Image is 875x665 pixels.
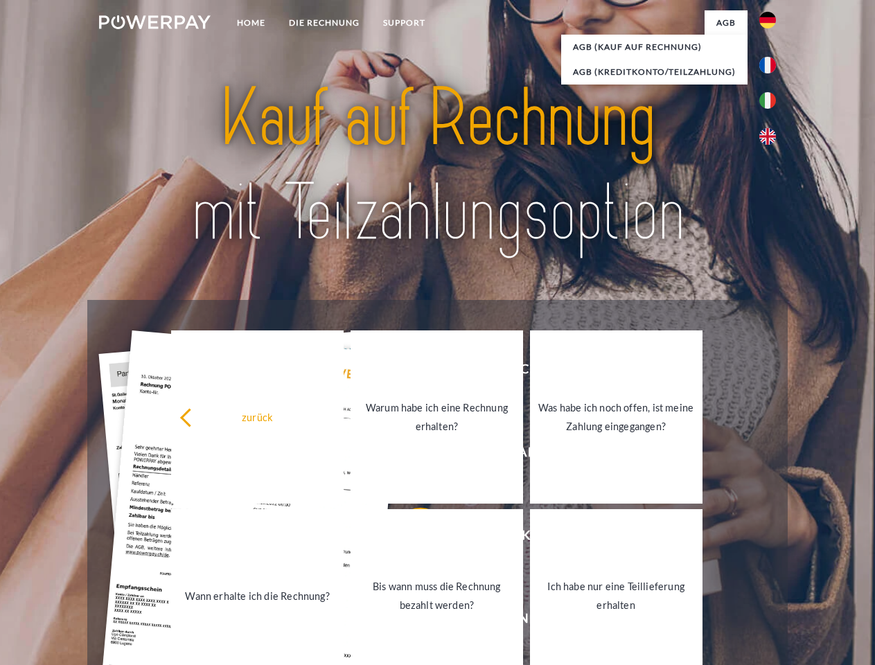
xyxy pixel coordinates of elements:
[179,407,335,426] div: zurück
[132,66,743,265] img: title-powerpay_de.svg
[538,398,694,436] div: Was habe ich noch offen, ist meine Zahlung eingegangen?
[359,398,515,436] div: Warum habe ich eine Rechnung erhalten?
[530,330,702,504] a: Was habe ich noch offen, ist meine Zahlung eingegangen?
[561,35,748,60] a: AGB (Kauf auf Rechnung)
[759,128,776,145] img: en
[561,60,748,85] a: AGB (Kreditkonto/Teilzahlung)
[705,10,748,35] a: agb
[99,15,211,29] img: logo-powerpay-white.svg
[759,57,776,73] img: fr
[371,10,437,35] a: SUPPORT
[359,577,515,614] div: Bis wann muss die Rechnung bezahlt werden?
[179,586,335,605] div: Wann erhalte ich die Rechnung?
[538,577,694,614] div: Ich habe nur eine Teillieferung erhalten
[225,10,277,35] a: Home
[759,12,776,28] img: de
[277,10,371,35] a: DIE RECHNUNG
[759,92,776,109] img: it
